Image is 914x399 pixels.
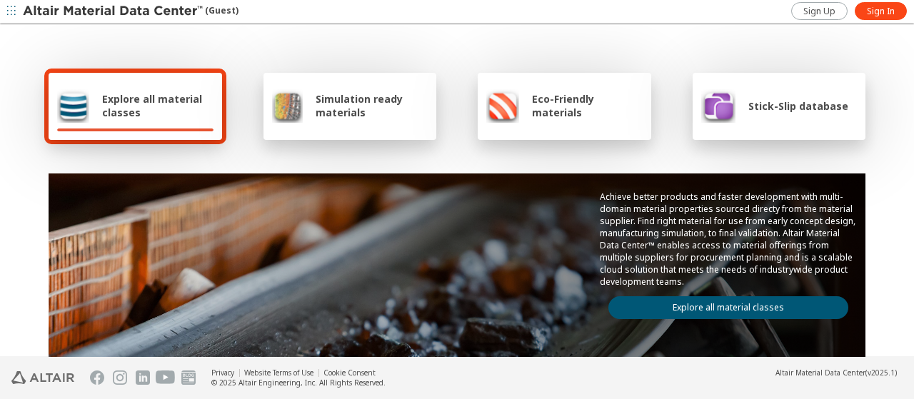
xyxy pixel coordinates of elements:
[532,92,642,119] span: Eco-Friendly materials
[855,2,907,20] a: Sign In
[11,371,74,384] img: Altair Engineering
[803,6,835,17] span: Sign Up
[323,368,376,378] a: Cookie Consent
[102,92,214,119] span: Explore all material classes
[775,368,897,378] div: (v2025.1)
[316,92,428,119] span: Simulation ready materials
[211,378,386,388] div: © 2025 Altair Engineering, Inc. All Rights Reserved.
[244,368,313,378] a: Website Terms of Use
[791,2,848,20] a: Sign Up
[867,6,895,17] span: Sign In
[608,296,848,319] a: Explore all material classes
[701,89,735,123] img: Stick-Slip database
[748,99,848,113] span: Stick-Slip database
[211,368,234,378] a: Privacy
[272,89,303,123] img: Simulation ready materials
[23,4,238,19] div: (Guest)
[486,89,519,123] img: Eco-Friendly materials
[23,4,205,19] img: Altair Material Data Center
[600,191,857,288] p: Achieve better products and faster development with multi-domain material properties sourced dire...
[775,368,865,378] span: Altair Material Data Center
[57,89,89,123] img: Explore all material classes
